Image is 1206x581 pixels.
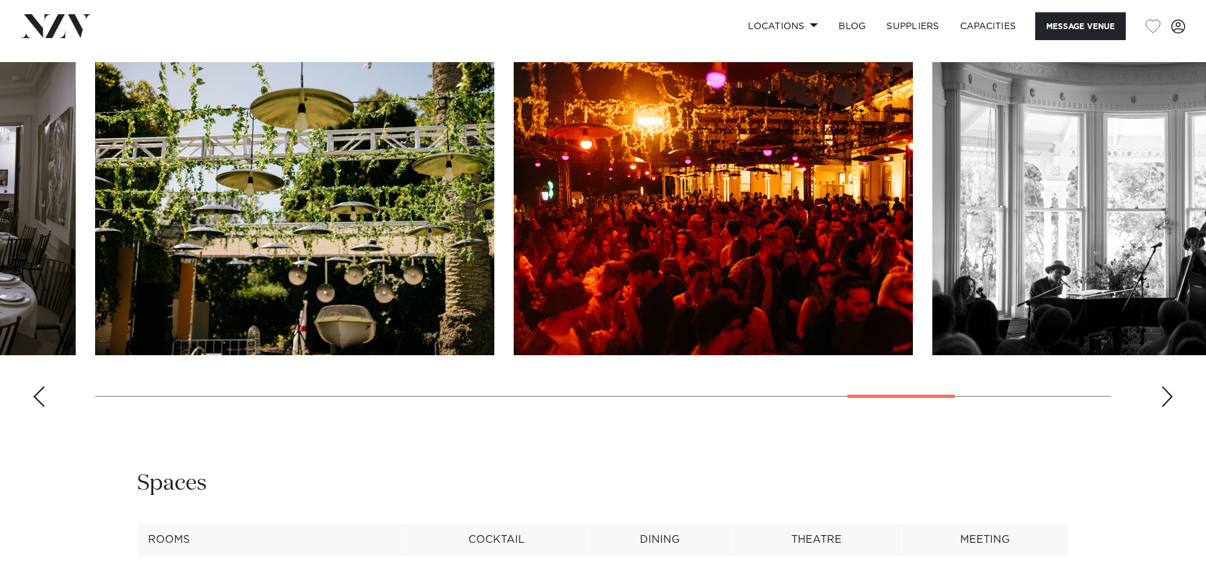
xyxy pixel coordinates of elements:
th: Dining [587,524,732,556]
a: Capacities [950,12,1027,40]
th: Rooms [138,524,406,556]
button: Message Venue [1035,12,1126,40]
a: Locations [738,12,828,40]
th: Theatre [732,524,901,556]
th: Meeting [901,524,1069,556]
h2: Spaces [137,469,207,498]
th: Cocktail [405,524,587,556]
swiper-slide: 19 / 23 [514,62,913,355]
a: SUPPLIERS [876,12,949,40]
a: BLOG [828,12,876,40]
swiper-slide: 18 / 23 [95,62,494,355]
img: nzv-logo.png [21,14,91,38]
